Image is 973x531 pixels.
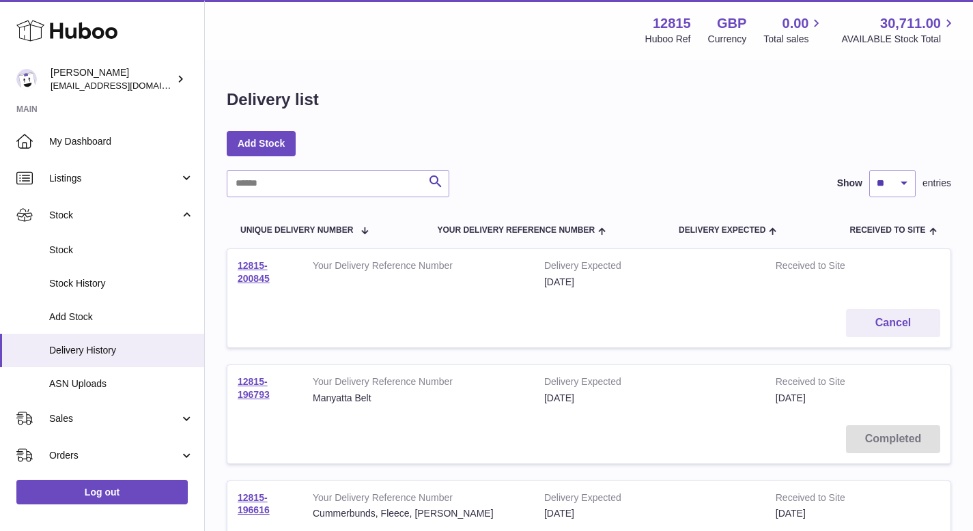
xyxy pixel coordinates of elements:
[49,311,194,324] span: Add Stock
[782,14,809,33] span: 0.00
[544,375,755,392] strong: Delivery Expected
[763,14,824,46] a: 0.00 Total sales
[16,69,37,89] img: shophawksclub@gmail.com
[776,508,806,519] span: [DATE]
[645,33,691,46] div: Huboo Ref
[544,392,755,405] div: [DATE]
[49,344,194,357] span: Delivery History
[16,480,188,504] a: Log out
[227,89,319,111] h1: Delivery list
[238,376,270,400] a: 12815-196793
[849,226,925,235] span: Received to Site
[776,392,806,403] span: [DATE]
[763,33,824,46] span: Total sales
[49,172,180,185] span: Listings
[49,135,194,148] span: My Dashboard
[544,507,755,520] div: [DATE]
[49,449,180,462] span: Orders
[837,177,862,190] label: Show
[846,309,940,337] button: Cancel
[776,375,886,392] strong: Received to Site
[227,131,296,156] a: Add Stock
[49,209,180,222] span: Stock
[51,80,201,91] span: [EMAIL_ADDRESS][DOMAIN_NAME]
[653,14,691,33] strong: 12815
[49,377,194,390] span: ASN Uploads
[51,66,173,92] div: [PERSON_NAME]
[717,14,746,33] strong: GBP
[238,492,270,516] a: 12815-196616
[49,412,180,425] span: Sales
[776,491,886,508] strong: Received to Site
[313,259,524,276] strong: Your Delivery Reference Number
[240,226,353,235] span: Unique Delivery Number
[544,491,755,508] strong: Delivery Expected
[49,277,194,290] span: Stock History
[544,276,755,289] div: [DATE]
[880,14,941,33] span: 30,711.00
[313,375,524,392] strong: Your Delivery Reference Number
[922,177,951,190] span: entries
[776,259,886,276] strong: Received to Site
[49,244,194,257] span: Stock
[841,33,957,46] span: AVAILABLE Stock Total
[841,14,957,46] a: 30,711.00 AVAILABLE Stock Total
[437,226,595,235] span: Your Delivery Reference Number
[313,392,524,405] div: Manyatta Belt
[313,491,524,508] strong: Your Delivery Reference Number
[238,260,270,284] a: 12815-200845
[313,507,524,520] div: Cummerbunds, Fleece, [PERSON_NAME]
[544,259,755,276] strong: Delivery Expected
[708,33,747,46] div: Currency
[679,226,765,235] span: Delivery Expected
